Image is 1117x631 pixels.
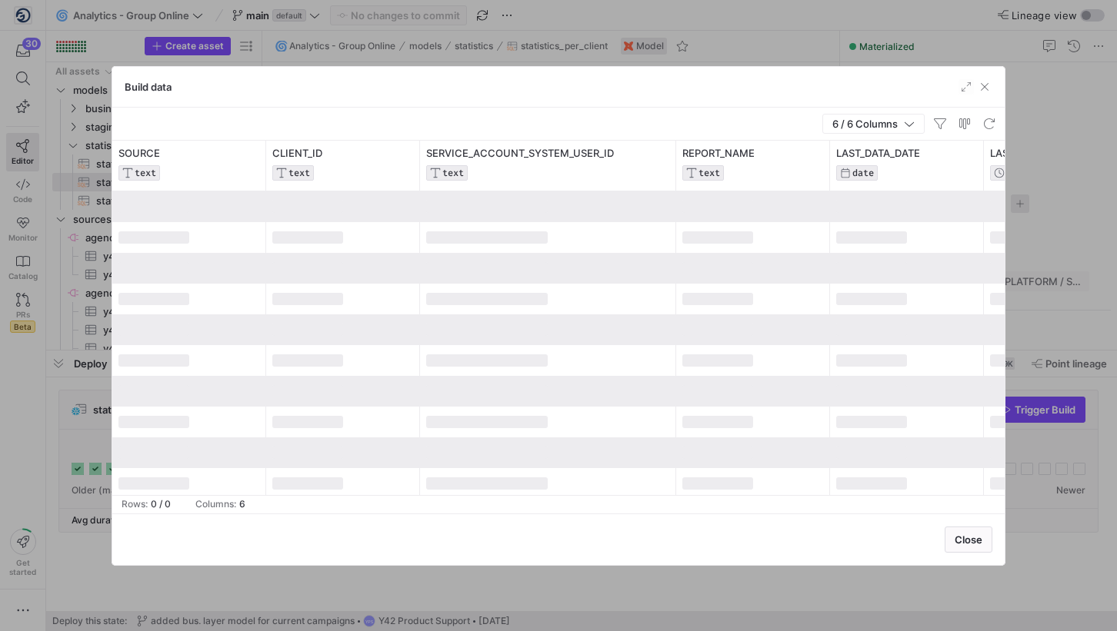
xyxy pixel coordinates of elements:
span: LAST_DATA_DATE [836,147,920,159]
div: Columns: [195,499,236,510]
div: 6 [239,499,245,510]
span: CLIENT_ID [272,147,322,159]
span: SERVICE_ACCOUNT_SYSTEM_USER_ID [426,147,614,159]
span: SOURCE [118,147,160,159]
span: 6 / 6 Columns [832,118,904,130]
button: Close [945,526,992,553]
span: REPORT_NAME [682,147,755,159]
h3: Build data [125,81,172,93]
span: TEXT [135,168,156,178]
span: TEXT [699,168,720,178]
div: Rows: [122,499,148,510]
span: TEXT [442,168,464,178]
span: TEXT [288,168,310,178]
button: 6 / 6 Columns [822,114,925,134]
span: LAST_RUN_TIME [990,147,1069,159]
div: 0 / 0 [151,499,171,510]
span: DATE [852,168,874,178]
span: Close [955,533,982,546]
